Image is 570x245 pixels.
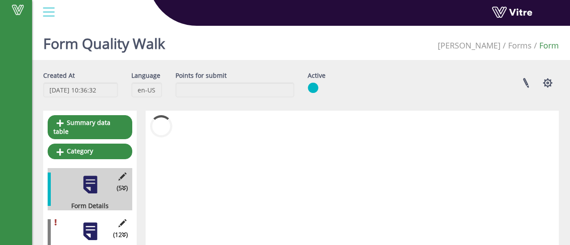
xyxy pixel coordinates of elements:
[43,71,75,80] label: Created At
[308,82,318,93] img: yes
[532,40,559,52] li: Form
[48,201,126,210] div: Form Details
[438,40,501,51] span: 379
[48,144,132,159] a: Category
[508,40,532,51] a: Forms
[43,22,165,60] h1: Form Quality Walk
[175,71,227,80] label: Points for submit
[48,115,132,139] a: Summary data table
[117,184,128,193] span: (5 )
[113,230,128,239] span: (12 )
[308,71,326,80] label: Active
[131,71,160,80] label: Language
